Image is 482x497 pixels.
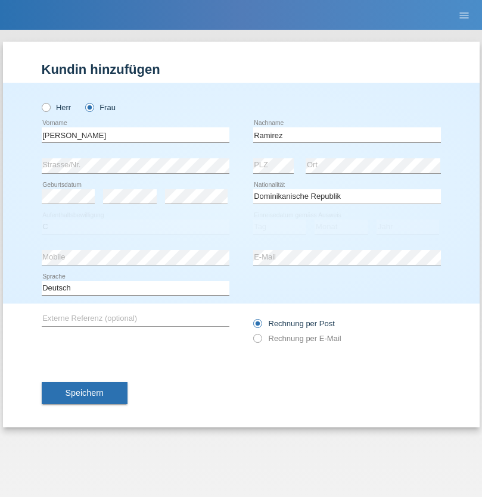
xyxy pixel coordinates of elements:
[85,103,116,112] label: Frau
[42,103,71,112] label: Herr
[253,334,261,349] input: Rechnung per E-Mail
[66,388,104,398] span: Speichern
[458,10,470,21] i: menu
[42,103,49,111] input: Herr
[253,319,261,334] input: Rechnung per Post
[42,62,441,77] h1: Kundin hinzufügen
[42,382,128,405] button: Speichern
[253,334,341,343] label: Rechnung per E-Mail
[253,319,335,328] label: Rechnung per Post
[85,103,93,111] input: Frau
[452,11,476,18] a: menu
